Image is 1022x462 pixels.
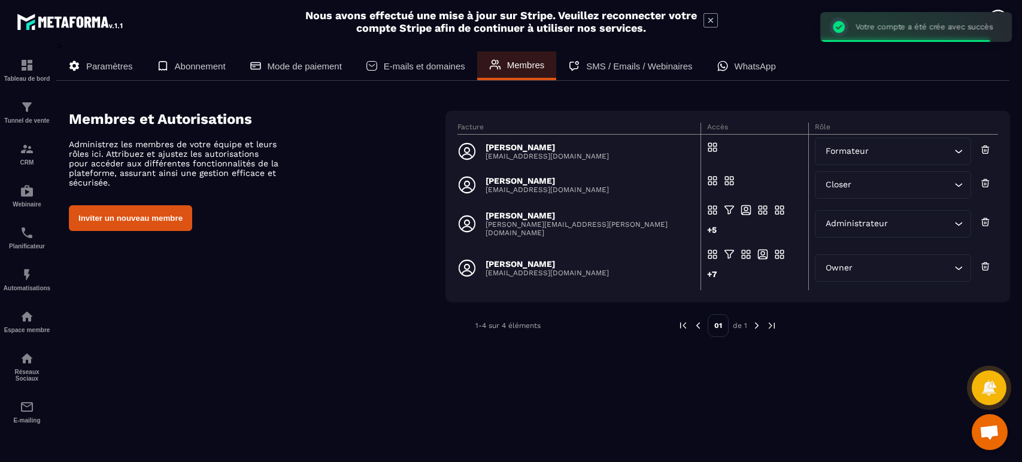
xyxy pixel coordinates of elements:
div: +5 [707,224,718,243]
div: > [56,40,1010,355]
img: automations [20,309,34,324]
p: E-mails et domaines [384,61,465,71]
th: Rôle [809,123,998,135]
p: de 1 [733,321,747,330]
p: 1-4 sur 4 éléments [475,321,541,330]
p: Paramètres [86,61,133,71]
img: scheduler [20,226,34,240]
p: [PERSON_NAME][EMAIL_ADDRESS][PERSON_NAME][DOMAIN_NAME] [486,220,693,237]
p: [PERSON_NAME] [486,176,609,186]
img: next [751,320,762,331]
a: Ouvrir le chat [972,414,1008,450]
img: prev [693,320,703,331]
span: Owner [823,262,855,275]
span: Closer [823,178,854,192]
div: Search for option [815,171,971,199]
span: Formateur [823,145,871,158]
p: [EMAIL_ADDRESS][DOMAIN_NAME] [486,269,609,277]
p: CRM [3,159,51,166]
p: E-mailing [3,417,51,424]
a: emailemailE-mailing [3,391,51,433]
p: Mode de paiement [268,61,342,71]
a: formationformationCRM [3,133,51,175]
input: Search for option [855,262,951,275]
span: Administrateur [823,217,890,230]
a: formationformationTableau de bord [3,49,51,91]
p: Tableau de bord [3,75,51,82]
p: Espace membre [3,327,51,333]
button: Inviter un nouveau membre [69,205,192,231]
p: [EMAIL_ADDRESS][DOMAIN_NAME] [486,152,609,160]
a: formationformationTunnel de vente [3,91,51,133]
a: social-networksocial-networkRéseaux Sociaux [3,342,51,391]
a: automationsautomationsAutomatisations [3,259,51,300]
img: email [20,400,34,414]
h2: Nous avons effectué une mise à jour sur Stripe. Veuillez reconnecter votre compte Stripe afin de ... [305,9,697,34]
th: Facture [457,123,700,135]
p: [PERSON_NAME] [486,211,693,220]
th: Accès [700,123,809,135]
h4: Membres et Autorisations [69,111,445,127]
img: logo [17,11,125,32]
input: Search for option [890,217,951,230]
div: Search for option [815,138,971,165]
p: SMS / Emails / Webinaires [586,61,692,71]
img: next [766,320,777,331]
p: Planificateur [3,243,51,250]
p: [PERSON_NAME] [486,142,609,152]
p: Administrez les membres de votre équipe et leurs rôles ici. Attribuez et ajustez les autorisation... [69,139,278,187]
a: automationsautomationsEspace membre [3,300,51,342]
img: formation [20,142,34,156]
p: Automatisations [3,285,51,291]
img: prev [678,320,689,331]
p: Tunnel de vente [3,117,51,124]
p: Membres [507,60,545,70]
div: +7 [707,268,718,287]
a: automationsautomationsWebinaire [3,175,51,217]
img: automations [20,184,34,198]
p: Webinaire [3,201,51,208]
img: automations [20,268,34,282]
img: formation [20,58,34,72]
input: Search for option [854,178,951,192]
p: Réseaux Sociaux [3,369,51,382]
img: social-network [20,351,34,366]
img: formation [20,100,34,114]
input: Search for option [871,145,951,158]
a: schedulerschedulerPlanificateur [3,217,51,259]
p: [PERSON_NAME] [486,259,609,269]
p: Abonnement [175,61,226,71]
div: Search for option [815,210,971,238]
p: [EMAIL_ADDRESS][DOMAIN_NAME] [486,186,609,194]
p: WhatsApp [735,61,776,71]
div: Search for option [815,254,971,282]
p: 01 [708,314,729,337]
